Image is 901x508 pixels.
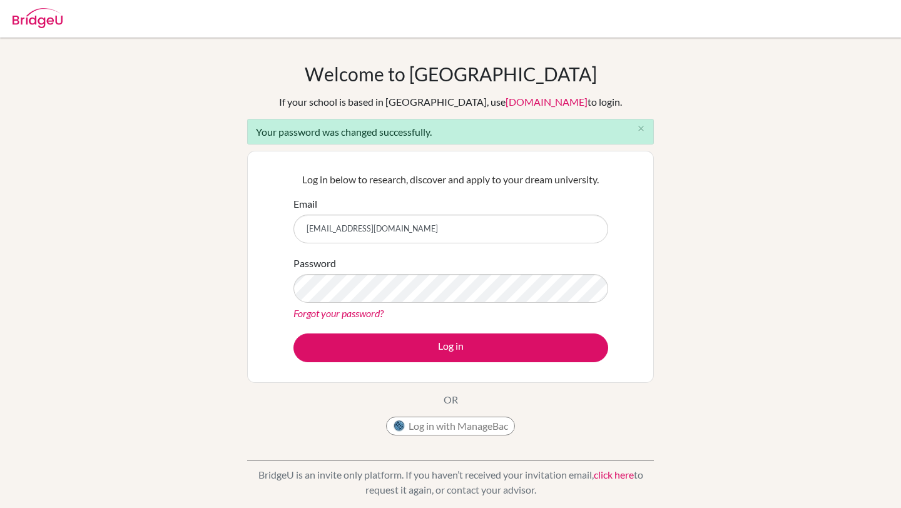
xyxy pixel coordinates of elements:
p: OR [444,392,458,407]
button: Close [628,119,653,138]
img: Bridge-U [13,8,63,28]
button: Log in with ManageBac [386,417,515,435]
p: Log in below to research, discover and apply to your dream university. [293,172,608,187]
button: Log in [293,333,608,362]
div: If your school is based in [GEOGRAPHIC_DATA], use to login. [279,94,622,109]
p: BridgeU is an invite only platform. If you haven’t received your invitation email, to request it ... [247,467,654,497]
label: Email [293,196,317,211]
a: [DOMAIN_NAME] [506,96,588,108]
i: close [636,124,646,133]
h1: Welcome to [GEOGRAPHIC_DATA] [305,63,597,85]
div: Your password was changed successfully. [247,119,654,145]
label: Password [293,256,336,271]
a: click here [594,469,634,480]
a: Forgot your password? [293,307,384,319]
